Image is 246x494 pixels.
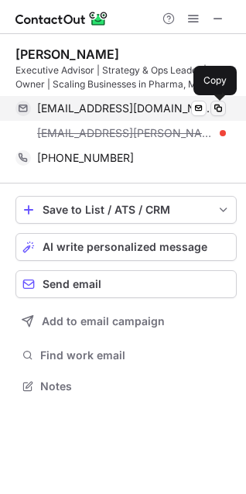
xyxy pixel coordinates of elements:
img: ContactOut v5.3.10 [15,9,108,28]
button: Notes [15,376,237,397]
button: save-profile-one-click [15,196,237,224]
span: AI write personalized message [43,241,207,253]
button: Send email [15,270,237,298]
div: Executive Advisor | Strategy & Ops Leader | P&L Owner | Scaling Businesses in Pharma, MedTech and... [15,63,237,91]
span: Notes [40,379,231,393]
span: [EMAIL_ADDRESS][PERSON_NAME][DOMAIN_NAME] [37,126,214,140]
button: AI write personalized message [15,233,237,261]
div: [PERSON_NAME] [15,46,119,62]
span: [PHONE_NUMBER] [37,151,134,165]
span: [EMAIL_ADDRESS][DOMAIN_NAME] [37,101,214,115]
div: Save to List / ATS / CRM [43,204,210,216]
span: Add to email campaign [42,315,165,328]
button: Add to email campaign [15,307,237,335]
span: Find work email [40,348,231,362]
button: Find work email [15,345,237,366]
span: Send email [43,278,101,290]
